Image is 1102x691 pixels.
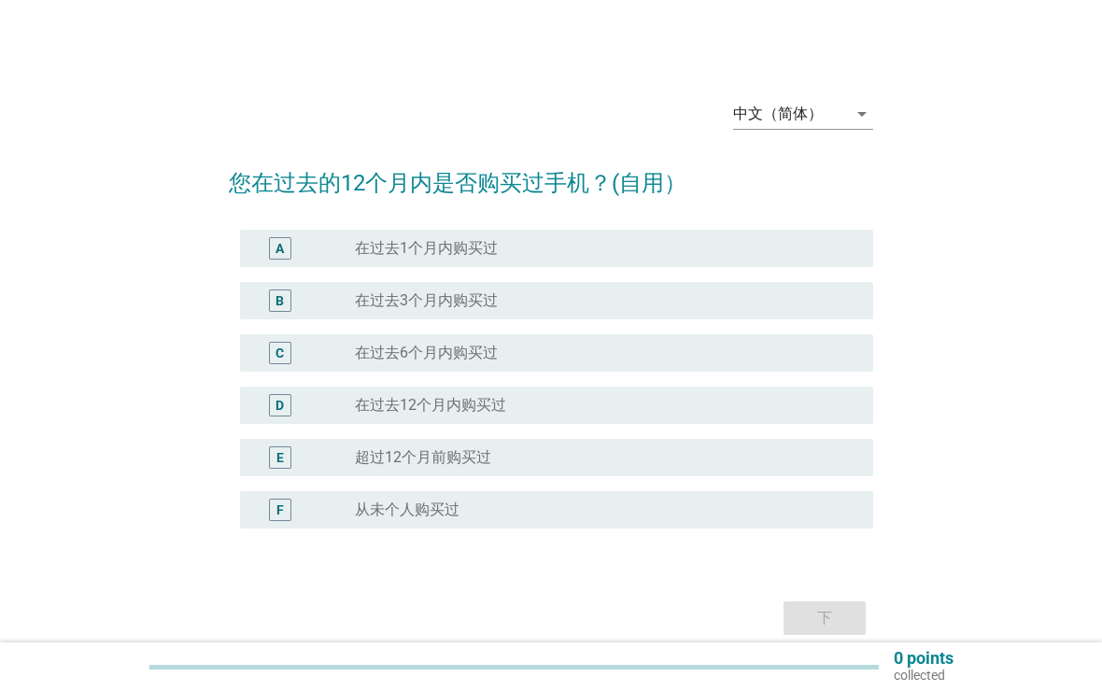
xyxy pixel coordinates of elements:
label: 从未个人购买过 [355,501,459,519]
h2: 您在过去的12个月内是否购买过手机？(自用） [229,148,874,200]
div: F [276,501,284,520]
label: 在过去6个月内购买过 [355,344,498,362]
label: 在过去3个月内购买过 [355,291,498,310]
div: C [275,344,284,363]
div: D [275,396,284,416]
i: arrow_drop_down [851,103,873,125]
label: 在过去1个月内购买过 [355,239,498,258]
label: 在过去12个月内购买过 [355,396,506,415]
p: 0 points [894,650,954,667]
div: B [275,291,284,311]
div: 中文（简体） [733,106,823,122]
label: 超过12个月前购买过 [355,448,491,467]
div: E [276,448,284,468]
div: A [275,239,284,259]
p: collected [894,667,954,684]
